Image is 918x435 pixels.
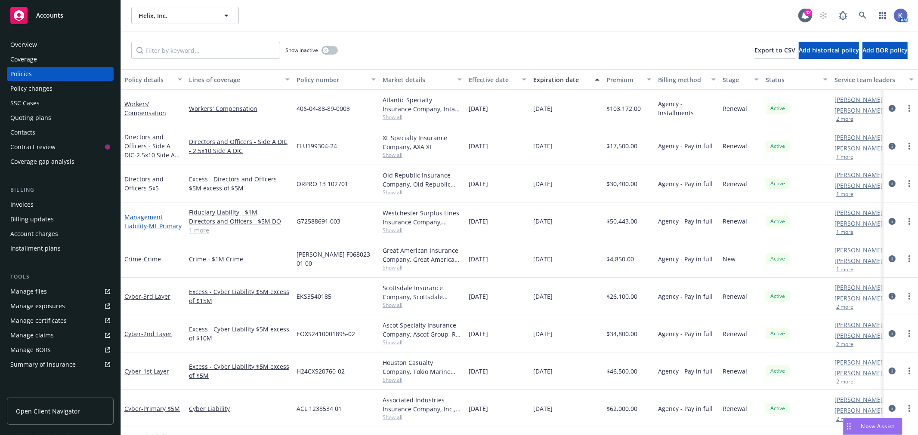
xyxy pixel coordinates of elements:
a: Billing updates [7,212,114,226]
div: Effective date [469,75,517,84]
span: Agency - Pay in full [658,179,713,188]
span: [DATE] [533,292,553,301]
span: Agency - Pay in full [658,292,713,301]
a: Summary of insurance [7,358,114,371]
a: [PERSON_NAME] [835,406,883,415]
span: Renewal [723,104,747,113]
button: Export to CSV [754,42,795,59]
span: [DATE] [533,217,553,226]
a: [PERSON_NAME] [835,144,883,153]
div: Scottsdale Insurance Company, Scottsdale Insurance Company (Nationwide), RT Specialty Insurance S... [383,283,462,301]
div: Quoting plans [10,111,51,125]
span: - ML Primary [147,222,182,230]
div: Installment plans [10,242,61,255]
button: Market details [379,69,465,90]
div: Contract review [10,140,56,154]
button: 2 more [836,342,853,347]
span: Active [769,217,786,225]
a: more [904,328,915,339]
button: Helix, Inc. [131,7,239,24]
button: Nova Assist [843,418,903,435]
div: Coverage [10,52,37,66]
div: Ascot Specialty Insurance Company, Ascot Group, RT Specialty Insurance Services, LLC (RSG Special... [383,321,462,339]
span: EOXS2410001895-02 [297,329,355,338]
span: Renewal [723,329,747,338]
button: Policy number [293,69,379,90]
div: Coverage gap analysis [10,155,74,168]
span: Active [769,104,786,112]
div: Service team leaders [835,75,904,84]
span: Show inactive [285,46,318,54]
a: Crime [124,255,161,263]
a: more [904,178,915,189]
a: [PERSON_NAME] [835,368,883,377]
img: photo [894,9,908,22]
span: Renewal [723,217,747,226]
button: Add BOR policy [862,42,908,59]
span: [DATE] [469,404,488,413]
a: Cyber [124,367,169,375]
div: Houston Casualty Company, Tokio Marine HCC, RT Specialty Insurance Services, LLC (RSG Specialty, ... [383,358,462,376]
div: Policy number [297,75,366,84]
span: [DATE] [469,254,488,263]
div: Manage exposures [10,299,65,313]
div: Overview [10,38,37,52]
span: - Primary $5M [141,404,180,413]
span: Active [769,367,786,375]
a: more [904,254,915,264]
a: Directors and Officers [124,175,164,192]
a: Management Liability [124,213,182,230]
a: Start snowing [815,7,832,24]
button: 2 more [836,116,853,122]
a: [PERSON_NAME] [835,294,883,303]
span: - Crime [142,255,161,263]
a: Excess - Cyber Liability $5M excess of $5M [189,362,290,380]
button: Effective date [465,69,530,90]
div: Manage certificates [10,314,67,328]
a: Coverage gap analysis [7,155,114,168]
span: Renewal [723,179,747,188]
span: $17,500.00 [606,141,637,150]
span: Export to CSV [754,46,795,54]
button: Policy details [121,69,185,90]
a: 1 more [189,226,290,235]
span: Accounts [36,12,63,19]
div: Stage [723,75,749,84]
span: Show all [383,376,462,383]
span: $34,800.00 [606,329,637,338]
span: Add historical policy [799,46,859,54]
span: $50,443.00 [606,217,637,226]
button: Stage [719,69,762,90]
span: [DATE] [469,367,488,376]
button: 2 more [836,417,853,422]
div: Status [766,75,818,84]
div: Policies [10,67,32,81]
div: Lines of coverage [189,75,280,84]
span: Renewal [723,367,747,376]
span: $103,172.00 [606,104,641,113]
span: [DATE] [469,292,488,301]
div: Analytics hub [7,389,114,397]
span: [DATE] [469,217,488,226]
span: Active [769,404,786,412]
a: circleInformation [887,254,897,264]
div: Market details [383,75,452,84]
a: [PERSON_NAME] [835,208,883,217]
span: [DATE] [533,141,553,150]
button: Status [762,69,831,90]
span: Agency - Pay in full [658,329,713,338]
button: Billing method [655,69,719,90]
a: [PERSON_NAME] [835,283,883,292]
a: circleInformation [887,403,897,414]
span: Show all [383,414,462,421]
a: Quoting plans [7,111,114,125]
span: [DATE] [533,367,553,376]
div: 42 [804,7,812,15]
span: Show all [383,264,462,271]
a: [PERSON_NAME] [835,358,883,367]
span: Manage exposures [7,299,114,313]
div: Manage claims [10,328,54,342]
a: Policies [7,67,114,81]
a: Overview [7,38,114,52]
div: Summary of insurance [10,358,76,371]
